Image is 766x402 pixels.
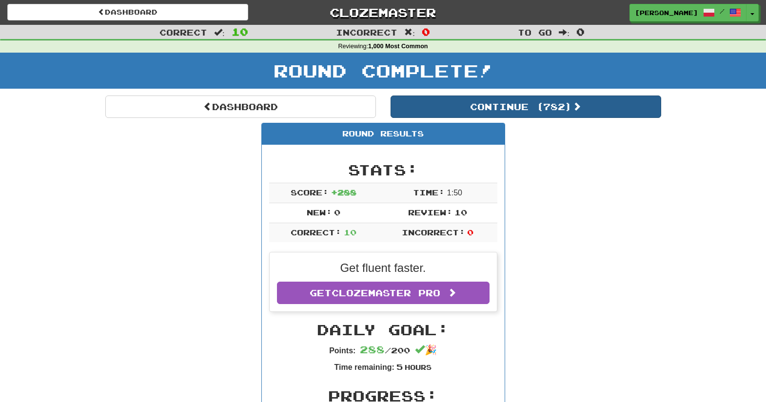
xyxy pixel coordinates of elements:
span: 0 [576,26,585,38]
span: : [404,28,415,37]
span: 10 [454,208,467,217]
span: Incorrect [336,27,397,37]
p: Get fluent faster. [277,260,490,276]
a: GetClozemaster Pro [277,282,490,304]
span: 10 [232,26,248,38]
span: 1 : 50 [447,189,462,197]
a: [PERSON_NAME] / [629,4,746,21]
a: Dashboard [7,4,248,20]
span: Clozemaster Pro [332,287,440,298]
strong: Time remaining: [334,363,394,371]
span: Correct: [291,228,341,237]
span: Review: [408,208,452,217]
button: Continue (782) [391,96,661,118]
span: New: [307,208,332,217]
span: 0 [422,26,430,38]
a: Clozemaster [263,4,504,21]
span: [PERSON_NAME] [635,8,698,17]
strong: 1,000 Most Common [368,43,428,50]
span: Correct [159,27,207,37]
h2: Stats: [269,162,497,178]
h2: Daily Goal: [269,322,497,338]
span: 5 [396,362,403,371]
span: : [214,28,225,37]
a: Dashboard [105,96,376,118]
span: To go [518,27,552,37]
span: / [720,8,725,15]
span: : [559,28,570,37]
span: + 288 [331,188,356,197]
span: 10 [344,228,356,237]
div: Round Results [262,123,505,145]
span: / 200 [360,345,410,355]
span: Incorrect: [402,228,465,237]
span: 0 [467,228,473,237]
span: 288 [360,344,385,355]
h1: Round Complete! [3,61,763,80]
small: Hours [405,363,432,371]
span: Score: [291,188,329,197]
strong: Points: [329,346,355,355]
span: Time: [413,188,445,197]
span: 0 [334,208,340,217]
span: 🎉 [415,345,437,355]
